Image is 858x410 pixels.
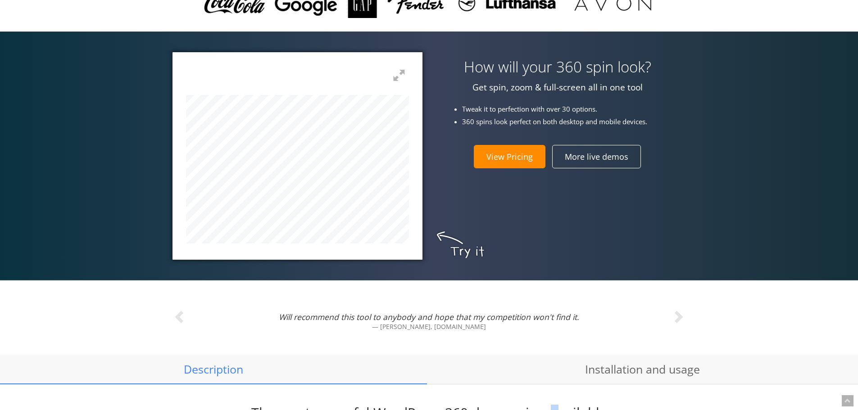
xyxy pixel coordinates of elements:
i: Will recommend this tool to anybody and hope that my competition won't find it. [279,311,579,322]
small: [PERSON_NAME], [DOMAIN_NAME] [269,322,589,331]
li: 360 spins look perfect on both desktop and mobile devices. [462,117,687,127]
h3: How will your 360 spin look? [436,59,679,75]
p: Get spin, zoom & full-screen all in one tool [436,82,679,93]
a: Installation and usage [429,355,856,384]
a: More live demos [552,145,641,168]
a: View Pricing [474,145,545,168]
li: Tweak it to perfection with over 30 options. [462,104,687,114]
